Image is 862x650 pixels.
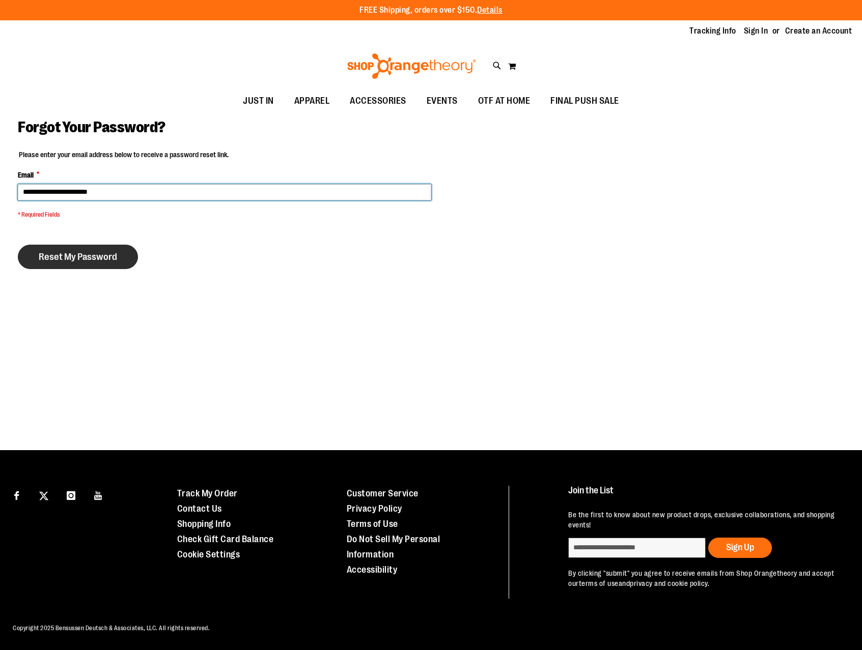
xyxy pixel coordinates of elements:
span: Copyright 2025 Bensussen Deutsch & Associates, LLC. All rights reserved. [13,625,210,632]
p: FREE Shipping, orders over $150. [359,5,503,16]
a: Contact Us [177,504,222,514]
h4: Join the List [568,486,840,505]
legend: Please enter your email address below to receive a password reset link. [18,150,230,160]
span: * Required Fields [18,211,431,219]
a: JUST IN [233,90,284,113]
span: Forgot Your Password? [18,119,165,136]
span: Email [18,170,34,180]
span: FINAL PUSH SALE [550,90,619,112]
button: Sign Up [708,538,772,558]
span: Reset My Password [39,251,117,262]
a: Visit our Facebook page [8,486,25,504]
a: Privacy Policy [347,504,402,514]
span: APPAREL [294,90,330,112]
p: Be the first to know about new product drops, exclusive collaborations, and shopping events! [568,510,840,530]
a: Do Not Sell My Personal Information [347,534,440,559]
a: Customer Service [347,488,419,498]
p: By clicking "submit" you agree to receive emails from Shop Orangetheory and accept our and [568,568,840,588]
a: privacy and cookie policy. [630,579,709,587]
a: ACCESSORIES [340,90,416,113]
img: Shop Orangetheory [346,53,478,79]
a: Details [477,6,503,15]
a: Visit our X page [35,486,53,504]
span: JUST IN [243,90,274,112]
a: EVENTS [416,90,468,113]
a: Visit our Youtube page [90,486,107,504]
span: Sign Up [726,542,754,552]
span: OTF AT HOME [478,90,531,112]
span: EVENTS [427,90,458,112]
a: Cookie Settings [177,549,240,559]
a: Terms of Use [347,519,398,529]
a: terms of use [579,579,619,587]
a: Shopping Info [177,519,231,529]
a: Sign In [744,25,768,37]
a: Create an Account [785,25,852,37]
a: Accessibility [347,565,398,575]
a: Tracking Info [689,25,736,37]
input: enter email [568,538,706,558]
a: OTF AT HOME [468,90,541,113]
span: ACCESSORIES [350,90,406,112]
a: Visit our Instagram page [62,486,80,504]
a: FINAL PUSH SALE [540,90,629,113]
a: Check Gift Card Balance [177,534,274,544]
img: Twitter [39,491,48,500]
a: APPAREL [284,90,340,113]
button: Reset My Password [18,245,138,269]
a: Track My Order [177,488,238,498]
